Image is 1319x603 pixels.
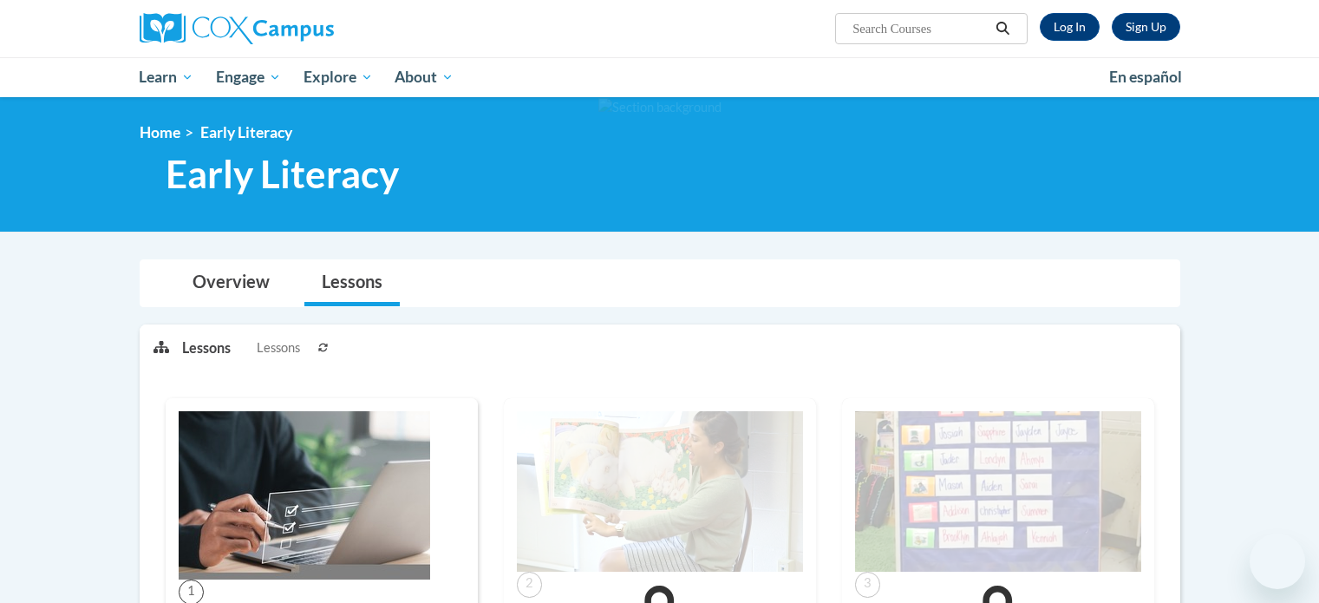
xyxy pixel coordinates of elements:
a: Overview [175,260,287,306]
img: Course Image [517,411,803,573]
span: Early Literacy [166,151,399,197]
span: About [395,67,454,88]
span: 2 [517,572,542,597]
span: Engage [216,67,281,88]
a: En español [1098,59,1193,95]
span: Explore [304,67,373,88]
input: Search Courses [851,18,989,39]
img: Cox Campus [140,13,334,44]
a: Home [140,123,180,141]
a: Engage [205,57,292,97]
a: Learn [128,57,206,97]
span: En español [1109,68,1182,86]
a: Explore [292,57,384,97]
span: 3 [855,572,880,597]
img: Course Image [855,411,1141,573]
a: About [383,57,465,97]
span: Early Literacy [200,123,292,141]
span: Lessons [257,338,300,357]
img: Section background [598,98,722,117]
p: Lessons [182,338,231,357]
span: Learn [139,67,193,88]
a: Lessons [304,260,400,306]
iframe: Button to launch messaging window [1250,534,1305,589]
a: Cox Campus [140,13,469,44]
button: Search [989,18,1015,39]
a: Register [1112,13,1180,41]
a: Log In [1040,13,1100,41]
img: Course Image [179,411,430,580]
div: Main menu [114,57,1206,97]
